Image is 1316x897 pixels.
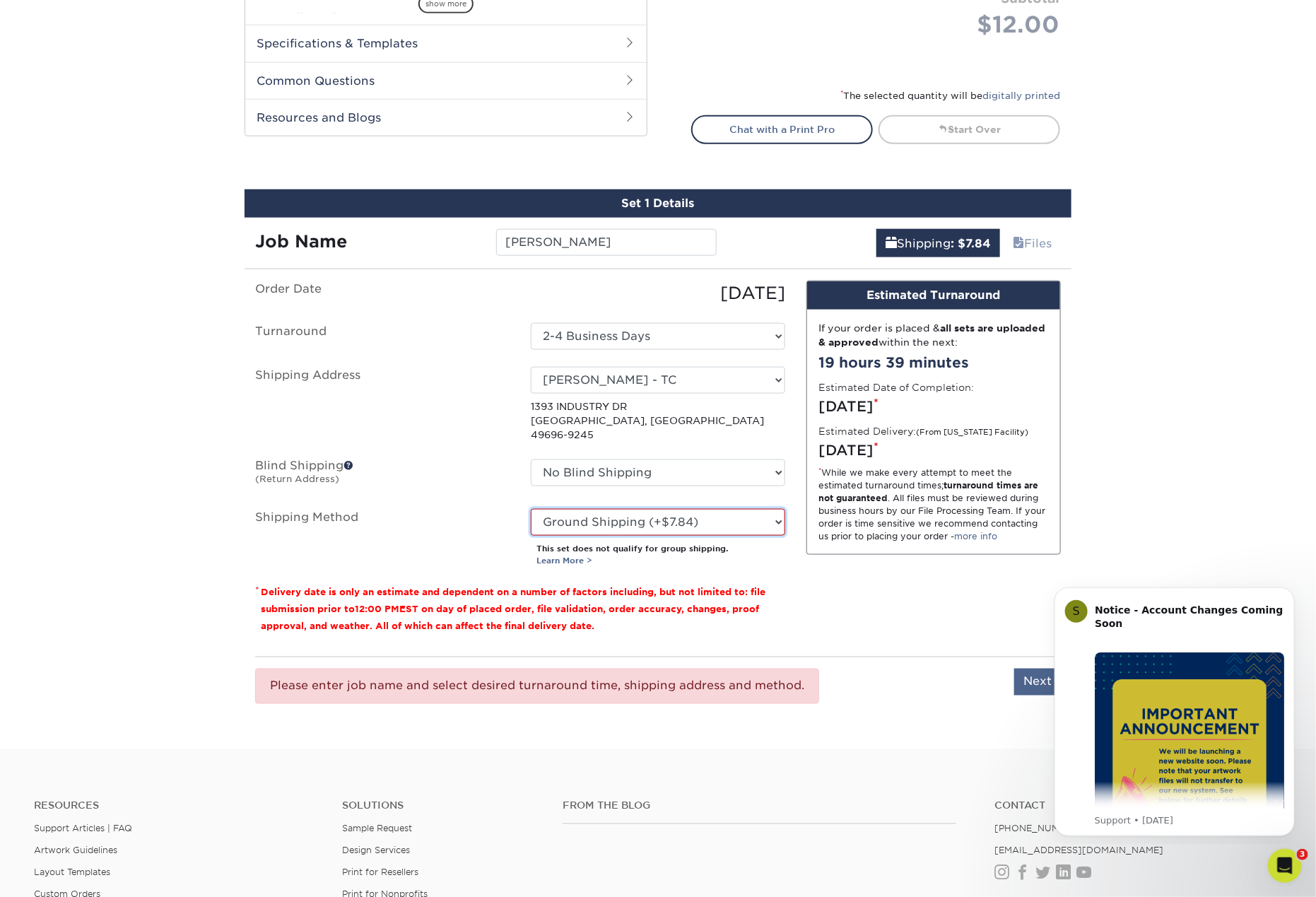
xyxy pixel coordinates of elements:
small: The selected quantity will be [840,90,1060,101]
div: Estimated Turnaround [807,281,1060,310]
label: Order Date [245,281,520,306]
a: Contact [994,800,1282,812]
span: shipping [886,237,897,250]
div: If your order is placed & within the next: [818,321,1049,350]
p: 1393 INDUSTRY DR [GEOGRAPHIC_DATA], [GEOGRAPHIC_DATA] 49696-9245 [531,399,785,442]
h2: Resources and Blogs [245,99,647,136]
h2: Common Questions [245,62,647,99]
div: [DATE] [818,396,1049,417]
span: 3 [1297,849,1308,860]
small: (Return Address) [255,474,339,484]
a: Print for Resellers [343,867,419,878]
small: (From [US_STATE] Facility) [916,428,1028,437]
label: Blind Shipping [245,459,520,492]
h4: From the Blog [563,800,956,812]
a: digitally printed [982,90,1060,101]
label: Shipping Address [245,367,520,442]
p: This set does not qualify for group shipping. [536,543,785,567]
span: 12:00 PM [355,604,399,614]
label: Shipping Method [245,509,520,567]
b: : $7.84 [951,237,991,250]
h2: Specifications & Templates [245,25,647,61]
a: Sample Request [343,823,413,834]
a: Start Over [879,115,1060,143]
a: Design Services [343,845,411,856]
a: Shipping: $7.84 [876,229,1000,257]
label: Estimated Date of Completion: [818,380,974,394]
a: Artwork Guidelines [34,845,117,856]
div: 19 hours 39 minutes [818,352,1049,373]
a: [PHONE_NUMBER] [994,823,1082,834]
input: Next [1014,669,1061,696]
a: Files [1004,229,1061,257]
label: Estimated Delivery: [818,424,1028,438]
a: [EMAIL_ADDRESS][DOMAIN_NAME] [994,845,1163,856]
h4: Resources [34,800,322,812]
a: more info [954,531,997,541]
a: Learn More > [536,556,592,565]
span: files [1013,237,1024,250]
strong: Job Name [255,231,347,252]
a: Chat with a Print Pro [691,115,873,143]
div: Set 1 Details [245,189,1071,218]
iframe: Intercom live chat [1268,849,1302,883]
small: Delivery date is only an estimate and dependent on a number of factors including, but not limited... [261,587,765,631]
div: While we make every attempt to meet the estimated turnaround times; . All files must be reviewed ... [818,467,1049,543]
h4: Solutions [343,800,542,812]
div: Please enter job name and select desired turnaround time, shipping address and method. [255,669,819,704]
input: Enter a job name [496,229,716,256]
iframe: Intercom notifications message [1033,575,1316,845]
a: Support Articles | FAQ [34,823,132,834]
label: Turnaround [245,323,520,350]
div: [DATE] [818,440,1049,461]
div: [DATE] [520,281,796,306]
